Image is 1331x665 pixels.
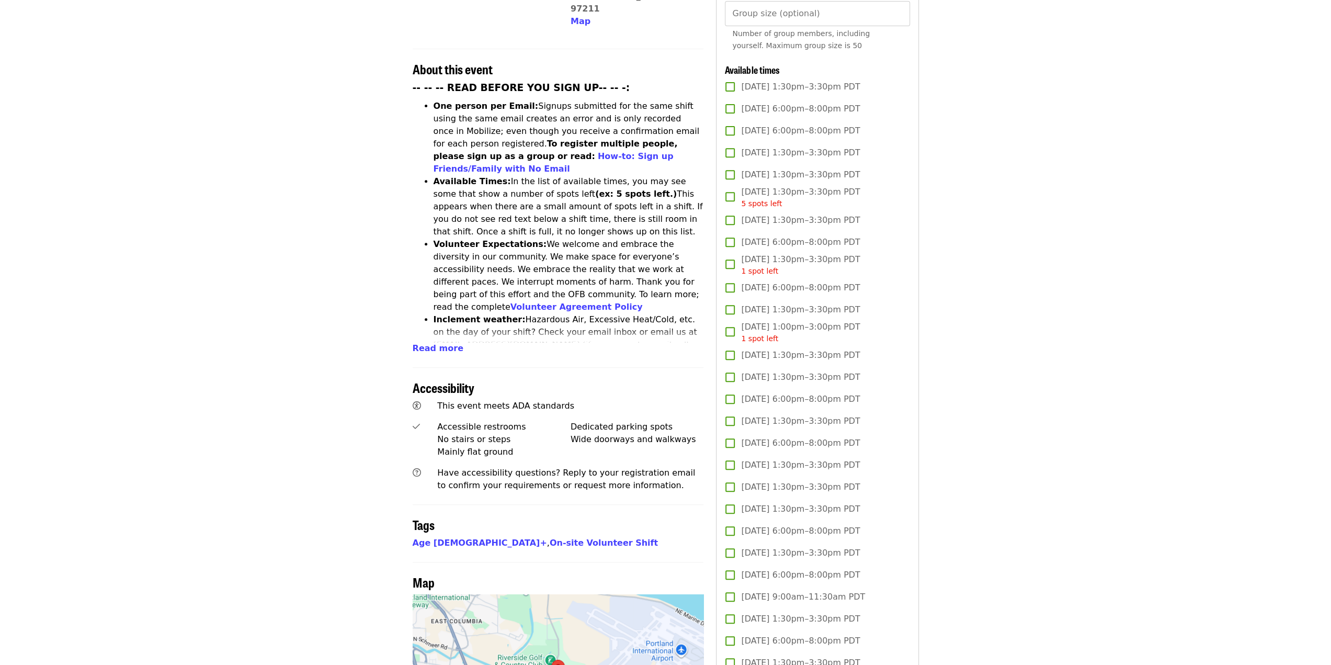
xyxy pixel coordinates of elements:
span: [DATE] 1:30pm–3:30pm PDT [741,459,860,471]
strong: -- -- -- READ BEFORE YOU SIGN UP-- -- -: [413,82,630,93]
span: [DATE] 1:30pm–3:30pm PDT [741,146,860,159]
div: Accessible restrooms [437,421,571,433]
span: Read more [413,343,463,353]
li: Hazardous Air, Excessive Heat/Cold, etc. on the day of your shift? Check your email inbox or emai... [434,313,704,376]
button: Read more [413,342,463,355]
span: [DATE] 1:30pm–3:30pm PDT [741,415,860,427]
span: [DATE] 9:00am–11:30am PDT [741,591,865,603]
strong: Volunteer Expectations: [434,239,547,249]
span: 1 spot left [741,267,778,275]
span: [DATE] 1:30pm–3:30pm PDT [741,186,860,209]
i: check icon [413,422,420,432]
span: 1 spot left [741,334,778,343]
span: Number of group members, including yourself. Maximum group size is 50 [732,29,870,50]
span: [DATE] 1:30pm–3:30pm PDT [741,349,860,362]
div: No stairs or steps [437,433,571,446]
span: Map [571,16,590,26]
span: , [413,538,550,548]
div: Mainly flat ground [437,446,571,458]
span: [DATE] 1:00pm–3:00pm PDT [741,321,860,344]
span: [DATE] 1:30pm–3:30pm PDT [741,613,860,625]
strong: Inclement weather: [434,314,526,324]
strong: (ex: 5 spots left.) [595,189,677,199]
span: [DATE] 6:00pm–8:00pm PDT [741,635,860,647]
span: [DATE] 1:30pm–3:30pm PDT [741,214,860,227]
span: [DATE] 1:30pm–3:30pm PDT [741,168,860,181]
li: Signups submitted for the same shift using the same email creates an error and is only recorded o... [434,100,704,175]
strong: Available Times: [434,176,511,186]
span: [DATE] 1:30pm–3:30pm PDT [741,547,860,559]
span: 5 spots left [741,199,782,208]
span: [DATE] 6:00pm–8:00pm PDT [741,437,860,449]
div: Wide doorways and walkways [571,433,704,446]
span: [DATE] 6:00pm–8:00pm PDT [741,525,860,537]
span: [DATE] 6:00pm–8:00pm PDT [741,236,860,249]
li: We welcome and embrace the diversity in our community. We make space for everyone’s accessibility... [434,238,704,313]
span: [DATE] 1:30pm–3:30pm PDT [741,253,860,277]
li: In the list of available times, you may see some that show a number of spots left This appears wh... [434,175,704,238]
i: question-circle icon [413,468,421,478]
span: Available times [725,63,779,76]
a: Volunteer Agreement Policy [510,302,643,312]
span: [DATE] 6:00pm–8:00pm PDT [741,103,860,115]
input: [object Object] [725,1,909,26]
div: Dedicated parking spots [571,421,704,433]
span: [DATE] 1:30pm–3:30pm PDT [741,481,860,493]
span: [DATE] 1:30pm–3:30pm PDT [741,303,860,316]
span: [DATE] 6:00pm–8:00pm PDT [741,393,860,405]
span: [DATE] 1:30pm–3:30pm PDT [741,81,860,93]
a: How-to: Sign up Friends/Family with No Email [434,151,674,174]
span: [DATE] 6:00pm–8:00pm PDT [741,125,860,137]
span: [DATE] 6:00pm–8:00pm PDT [741,281,860,294]
a: On-site Volunteer Shift [550,538,658,548]
a: Age [DEMOGRAPHIC_DATA]+ [413,538,547,548]
button: Map [571,15,590,28]
span: Have accessibility questions? Reply to your registration email to confirm your requirements or re... [437,468,695,490]
span: About this event [413,60,493,78]
span: [DATE] 1:30pm–3:30pm PDT [741,371,860,384]
span: This event meets ADA standards [437,401,574,411]
span: Tags [413,515,435,534]
i: universal-access icon [413,401,421,411]
span: [DATE] 1:30pm–3:30pm PDT [741,503,860,515]
span: Accessibility [413,378,474,397]
span: [DATE] 6:00pm–8:00pm PDT [741,569,860,581]
strong: One person per Email: [434,101,539,111]
span: Map [413,573,435,591]
strong: To register multiple people, please sign up as a group or read: [434,139,678,161]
